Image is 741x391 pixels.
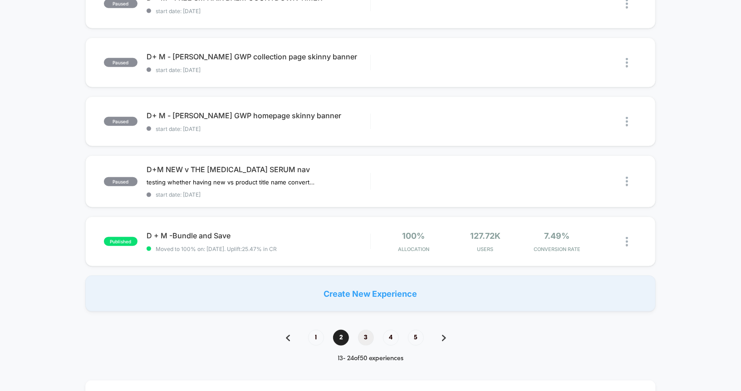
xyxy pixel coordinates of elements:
div: 13 - 24 of 50 experiences [277,355,464,362]
img: close [626,177,628,186]
div: Create New Experience [85,275,656,312]
span: 2 [333,330,349,346]
span: start date: [DATE] [147,67,370,73]
span: 100% [402,231,425,241]
span: 7.49% [545,231,570,241]
span: 127.72k [470,231,501,241]
span: paused [104,58,137,67]
span: 1 [308,330,324,346]
span: D+M NEW v THE [MEDICAL_DATA] SERUM nav [147,165,370,174]
img: pagination back [286,335,290,341]
img: close [626,58,628,68]
img: pagination forward [442,335,446,341]
span: testing whether having new vs product title name converts more in the nav on desktop and mobile [147,179,315,186]
span: start date: [DATE] [147,126,370,132]
span: start date: [DATE] [147,8,370,14]
span: 3 [358,330,374,346]
span: D + M -Bundle and Save [147,231,370,240]
span: paused [104,177,137,186]
span: 4 [383,330,399,346]
span: CONVERSION RATE [523,246,590,252]
span: Users [451,246,519,252]
span: paused [104,117,137,126]
img: close [626,117,628,126]
span: published [104,237,137,246]
img: close [626,237,628,246]
span: Moved to 100% on: [DATE] . Uplift: 25.47% in CR [156,246,277,252]
span: start date: [DATE] [147,191,370,198]
span: Allocation [398,246,429,252]
span: 5 [408,330,424,346]
span: D+ M - [PERSON_NAME] GWP collection page skinny banner [147,52,370,61]
span: D+ M - [PERSON_NAME] GWP homepage skinny banner [147,111,370,120]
